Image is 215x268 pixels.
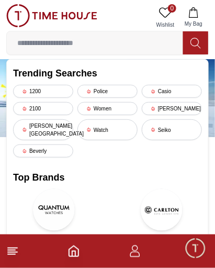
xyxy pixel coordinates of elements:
[142,85,202,98] div: Casio
[168,4,176,13] span: 0
[77,85,138,98] div: Police
[141,189,183,231] img: Carlton
[184,237,207,260] div: Chat Widget
[77,102,138,115] div: Women
[13,66,202,81] h2: Trending Searches
[13,170,202,185] h2: Top Brands
[152,21,178,29] span: Wishlist
[13,85,73,98] div: 1200
[13,102,73,115] div: 2100
[13,144,73,158] div: Beverly
[142,119,202,140] div: Seiko
[67,245,80,258] a: Home
[121,189,202,245] a: CarltonCarlton
[13,119,73,140] div: [PERSON_NAME][GEOGRAPHIC_DATA]
[13,189,95,245] a: QuantumQuantum
[142,102,202,115] div: [PERSON_NAME]
[180,20,207,28] span: My Bag
[178,4,209,31] button: My Bag
[77,119,138,140] div: Watch
[6,4,97,27] img: ...
[152,4,178,31] a: 0Wishlist
[33,189,75,231] img: Quantum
